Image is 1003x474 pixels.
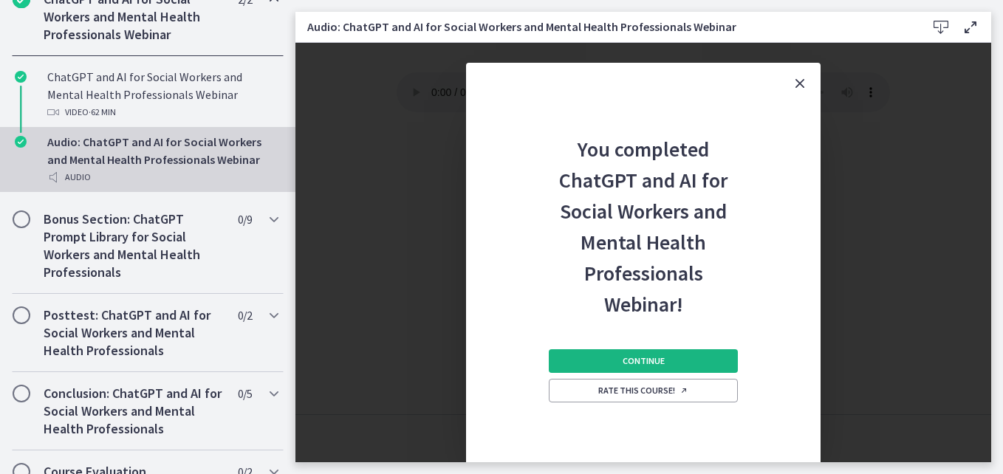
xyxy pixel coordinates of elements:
[44,306,224,360] h2: Posttest: ChatGPT and AI for Social Workers and Mental Health Professionals
[779,63,821,104] button: Close
[44,210,224,281] h2: Bonus Section: ChatGPT Prompt Library for Social Workers and Mental Health Professionals
[89,103,116,121] span: · 62 min
[15,71,27,83] i: Completed
[549,349,738,373] button: Continue
[546,104,741,320] h2: You completed ChatGPT and AI for Social Workers and Mental Health Professionals Webinar!
[44,385,224,438] h2: Conclusion: ChatGPT and AI for Social Workers and Mental Health Professionals
[47,103,278,121] div: Video
[623,355,665,367] span: Continue
[307,18,903,35] h3: Audio: ChatGPT and AI for Social Workers and Mental Health Professionals Webinar
[598,385,688,396] span: Rate this course!
[15,136,27,148] i: Completed
[47,133,278,186] div: Audio: ChatGPT and AI for Social Workers and Mental Health Professionals Webinar
[238,306,252,324] span: 0 / 2
[549,379,738,402] a: Rate this course! Opens in a new window
[47,168,278,186] div: Audio
[238,385,252,402] span: 0 / 5
[238,210,252,228] span: 0 / 9
[679,386,688,395] i: Opens in a new window
[47,68,278,121] div: ChatGPT and AI for Social Workers and Mental Health Professionals Webinar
